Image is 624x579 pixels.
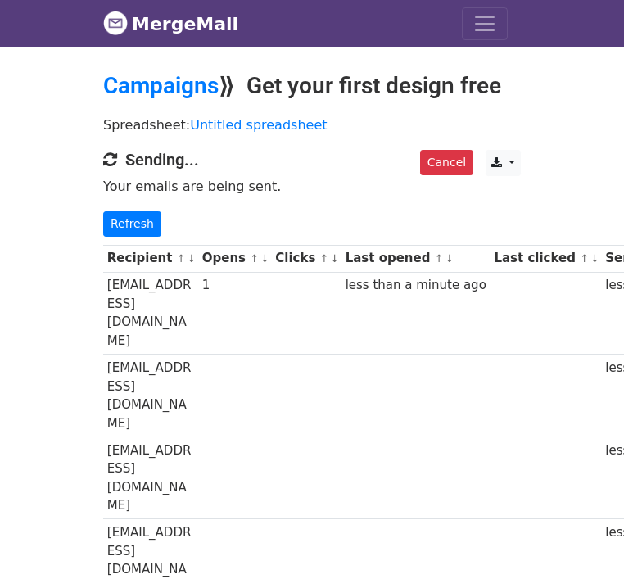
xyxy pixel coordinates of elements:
img: MergeMail logo [103,11,128,35]
th: Clicks [271,245,341,272]
a: Campaigns [103,72,219,99]
th: Recipient [103,245,198,272]
iframe: Chat Widget [542,500,624,579]
td: [EMAIL_ADDRESS][DOMAIN_NAME] [103,437,198,519]
a: ↑ [250,252,259,265]
th: Last opened [341,245,491,272]
div: 1 [202,276,268,295]
h4: Sending... [103,150,521,170]
a: MergeMail [103,7,238,41]
a: ↑ [435,252,444,265]
a: ↓ [187,252,196,265]
a: ↓ [445,252,454,265]
h2: ⟫ Get your first design free [103,72,521,100]
td: [EMAIL_ADDRESS][DOMAIN_NAME] [103,355,198,437]
button: Toggle navigation [462,7,508,40]
a: ↑ [580,252,589,265]
a: Cancel [420,150,473,175]
a: ↓ [590,252,599,265]
a: ↓ [260,252,269,265]
p: Your emails are being sent. [103,178,521,195]
a: ↓ [330,252,339,265]
th: Last clicked [491,245,602,272]
div: less than a minute ago [346,276,486,295]
td: [EMAIL_ADDRESS][DOMAIN_NAME] [103,272,198,355]
th: Opens [198,245,272,272]
a: ↑ [320,252,329,265]
a: Untitled spreadsheet [190,117,327,133]
p: Spreadsheet: [103,116,521,133]
a: ↑ [177,252,186,265]
a: Refresh [103,211,161,237]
